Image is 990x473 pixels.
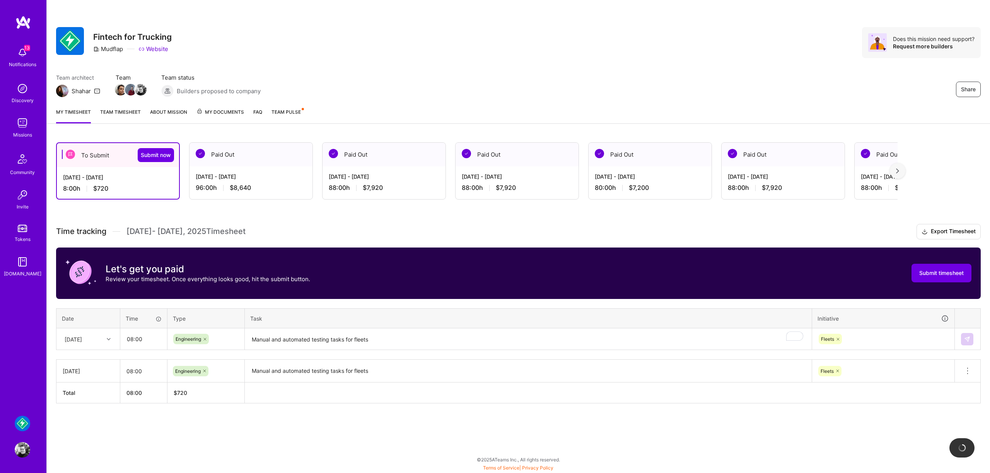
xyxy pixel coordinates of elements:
[253,108,262,123] a: FAQ
[246,329,811,350] textarea: To enrich screen reader interactions, please activate Accessibility in Grammarly extension settings
[65,257,96,288] img: coin
[126,314,162,323] div: Time
[150,108,187,123] a: About Mission
[728,184,838,192] div: 88:00 h
[462,149,471,158] img: Paid Out
[595,149,604,158] img: Paid Out
[230,184,251,192] span: $8,640
[271,108,303,123] a: Team Pulse
[100,108,141,123] a: Team timesheet
[196,149,205,158] img: Paid Out
[94,88,100,94] i: icon Mail
[196,108,244,116] span: My Documents
[728,149,737,158] img: Paid Out
[4,270,41,278] div: [DOMAIN_NAME]
[56,85,68,97] img: Team Architect
[961,85,976,93] span: Share
[496,184,516,192] span: $7,920
[456,143,579,166] div: Paid Out
[462,184,572,192] div: 88:00 h
[174,389,187,396] span: $ 720
[57,143,179,167] div: To Submit
[329,184,439,192] div: 88:00 h
[126,227,246,236] span: [DATE] - [DATE] , 2025 Timesheet
[177,87,261,95] span: Builders proposed to company
[175,368,201,374] span: Engineering
[136,83,146,96] a: Team Member Avatar
[63,173,173,181] div: [DATE] - [DATE]
[93,32,172,42] h3: Fintech for Trucking
[15,442,30,458] img: User Avatar
[106,275,310,283] p: Review your timesheet. Once everything looks good, hit the submit button.
[629,184,649,192] span: $7,200
[13,442,32,458] a: User Avatar
[56,27,84,55] img: Company Logo
[922,228,928,236] i: icon Download
[13,131,32,139] div: Missions
[138,148,174,162] button: Submit now
[861,172,971,181] div: [DATE] - [DATE]
[522,465,553,471] a: Privacy Policy
[18,225,27,232] img: tokens
[9,60,36,68] div: Notifications
[121,329,167,349] input: HH:MM
[93,46,99,52] i: icon CompanyGray
[271,109,301,115] span: Team Pulse
[63,184,173,193] div: 8:00 h
[135,84,147,96] img: Team Member Avatar
[13,150,32,168] img: Community
[120,382,167,403] th: 08:00
[115,84,126,96] img: Team Member Avatar
[956,82,981,97] button: Share
[120,361,167,381] input: HH:MM
[15,416,30,431] img: Mudflap: Fintech for Trucking
[56,108,91,123] a: My timesheet
[861,184,971,192] div: 88:00 h
[762,184,782,192] span: $7,920
[107,337,111,341] i: icon Chevron
[589,143,712,166] div: Paid Out
[15,15,31,29] img: logo
[861,149,870,158] img: Paid Out
[821,368,834,374] span: Fleets
[246,360,811,382] textarea: Manual and automated testing tasks for fleets
[821,336,834,342] span: Fleets
[917,224,981,239] button: Export Timesheet
[12,96,34,104] div: Discovery
[176,336,201,342] span: Engineering
[56,382,120,403] th: Total
[196,184,306,192] div: 96:00 h
[15,235,31,243] div: Tokens
[483,465,553,471] span: |
[363,184,383,192] span: $7,920
[595,172,705,181] div: [DATE] - [DATE]
[56,227,106,236] span: Time tracking
[961,333,974,345] div: null
[818,314,949,323] div: Initiative
[964,336,970,342] img: Submit
[329,172,439,181] div: [DATE] - [DATE]
[126,83,136,96] a: Team Member Avatar
[65,335,82,343] div: [DATE]
[15,187,30,203] img: Invite
[66,150,75,159] img: To Submit
[245,308,812,328] th: Task
[329,149,338,158] img: Paid Out
[323,143,445,166] div: Paid Out
[161,73,261,82] span: Team status
[189,143,312,166] div: Paid Out
[167,308,245,328] th: Type
[728,172,838,181] div: [DATE] - [DATE]
[116,83,126,96] a: Team Member Avatar
[116,73,146,82] span: Team
[893,43,975,50] div: Request more builders
[17,203,29,211] div: Invite
[958,444,966,452] img: loading
[161,85,174,97] img: Builders proposed to company
[10,168,35,176] div: Community
[93,45,123,53] div: Mudflap
[56,308,120,328] th: Date
[896,168,899,174] img: right
[919,269,964,277] span: Submit timesheet
[46,450,990,469] div: © 2025 ATeams Inc., All rights reserved.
